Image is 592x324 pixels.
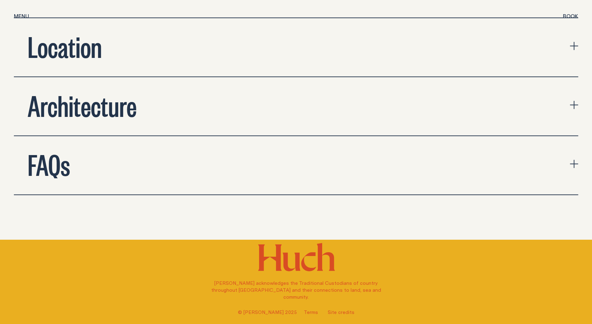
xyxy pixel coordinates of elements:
[304,309,318,316] a: Terms
[14,12,29,21] button: show menu
[563,12,578,21] button: show booking tray
[14,14,29,19] span: Menu
[28,91,137,119] h2: Architecture
[28,150,70,178] h2: FAQs
[28,32,102,60] h2: Location
[563,14,578,19] span: Book
[14,77,578,135] button: expand accordion
[14,136,578,194] button: expand accordion
[14,18,578,76] button: expand accordion
[238,309,297,316] span: © [PERSON_NAME] 2025
[328,309,354,316] a: Site credits
[207,280,385,300] p: [PERSON_NAME] acknowledges the Traditional Custodians of country throughout [GEOGRAPHIC_DATA] and...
